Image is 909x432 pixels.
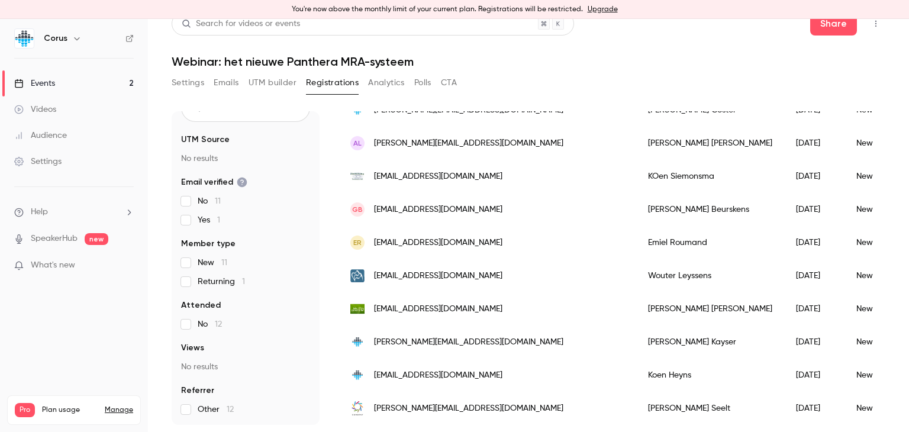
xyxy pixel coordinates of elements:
[374,137,563,150] span: [PERSON_NAME][EMAIL_ADDRESS][DOMAIN_NAME]
[14,156,62,167] div: Settings
[784,392,844,425] div: [DATE]
[215,320,222,328] span: 12
[374,369,502,382] span: [EMAIL_ADDRESS][DOMAIN_NAME]
[784,226,844,259] div: [DATE]
[181,176,247,188] span: Email verified
[353,237,362,248] span: ER
[636,359,784,392] div: Koen Heyns
[353,138,362,149] span: AL
[181,342,204,354] span: Views
[350,401,365,415] img: cordent.nl
[441,73,457,92] button: CTA
[368,73,405,92] button: Analytics
[588,5,618,14] a: Upgrade
[172,54,885,69] h1: Webinar: het nieuwe Panthera MRA-systeem
[636,127,784,160] div: [PERSON_NAME] [PERSON_NAME]
[172,73,204,92] button: Settings
[352,204,363,215] span: GB
[374,303,502,315] span: [EMAIL_ADDRESS][DOMAIN_NAME]
[31,206,48,218] span: Help
[374,270,502,282] span: [EMAIL_ADDRESS][DOMAIN_NAME]
[182,18,300,30] div: Search for videos or events
[198,276,245,288] span: Returning
[181,153,310,165] p: No results
[85,233,108,245] span: new
[784,160,844,193] div: [DATE]
[784,325,844,359] div: [DATE]
[198,404,234,415] span: Other
[181,134,310,415] section: facet-groups
[181,299,221,311] span: Attended
[636,259,784,292] div: Wouter Leyssens
[784,292,844,325] div: [DATE]
[181,361,310,373] p: No results
[810,12,857,36] button: Share
[105,405,133,415] a: Manage
[636,292,784,325] div: [PERSON_NAME] [PERSON_NAME]
[15,29,34,48] img: Corus
[181,134,230,146] span: UTM Source
[784,259,844,292] div: [DATE]
[350,335,365,349] img: corusdental.nl
[14,130,67,141] div: Audience
[242,278,245,286] span: 1
[350,368,365,382] img: corusdental.com
[227,405,234,414] span: 12
[215,197,221,205] span: 11
[249,73,296,92] button: UTM builder
[198,214,220,226] span: Yes
[14,104,56,115] div: Videos
[198,318,222,330] span: No
[636,193,784,226] div: [PERSON_NAME] Beurskens
[784,359,844,392] div: [DATE]
[414,73,431,92] button: Polls
[636,160,784,193] div: KOen Siemonsma
[44,33,67,44] h6: Corus
[636,325,784,359] div: [PERSON_NAME] Kayser
[374,204,502,216] span: [EMAIL_ADDRESS][DOMAIN_NAME]
[31,233,78,245] a: SpeakerHub
[14,206,134,218] li: help-dropdown-opener
[636,226,784,259] div: Emiel Roumand
[42,405,98,415] span: Plan usage
[221,259,227,267] span: 11
[181,238,236,250] span: Member type
[636,392,784,425] div: [PERSON_NAME] Seelt
[14,78,55,89] div: Events
[15,403,35,417] span: Pro
[374,402,563,415] span: [PERSON_NAME][EMAIL_ADDRESS][DOMAIN_NAME]
[350,169,365,183] img: ttlsiemonsma.nl
[350,302,365,316] img: labodewitte.be
[198,257,227,269] span: New
[350,269,365,283] img: dentaaltema.be
[181,385,214,396] span: Referrer
[784,127,844,160] div: [DATE]
[31,259,75,272] span: What's new
[198,195,221,207] span: No
[374,170,502,183] span: [EMAIL_ADDRESS][DOMAIN_NAME]
[784,193,844,226] div: [DATE]
[217,216,220,224] span: 1
[306,73,359,92] button: Registrations
[374,336,563,349] span: [PERSON_NAME][EMAIL_ADDRESS][DOMAIN_NAME]
[374,237,502,249] span: [EMAIL_ADDRESS][DOMAIN_NAME]
[214,73,238,92] button: Emails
